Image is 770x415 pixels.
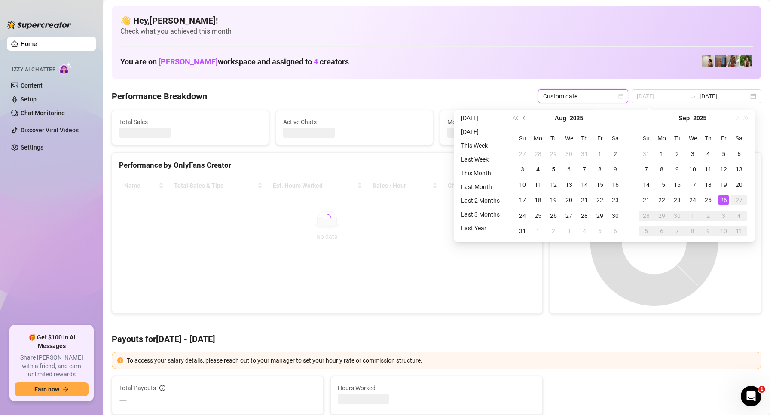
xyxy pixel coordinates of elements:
div: 29 [595,211,605,221]
td: 2025-09-28 [639,208,654,223]
th: Tu [546,131,561,146]
div: 8 [687,226,698,236]
td: 2025-08-25 [530,208,546,223]
li: This Week [458,140,503,151]
td: 2025-09-10 [685,162,700,177]
li: Last Week [458,154,503,165]
td: 2025-10-07 [669,223,685,239]
th: We [685,131,700,146]
td: 2025-08-18 [530,192,546,208]
td: 2025-09-24 [685,192,700,208]
div: 9 [610,164,620,174]
div: 2 [610,149,620,159]
td: 2025-08-07 [577,162,592,177]
div: 16 [672,180,682,190]
td: 2025-10-10 [716,223,731,239]
span: Earn now [34,386,59,393]
td: 2025-08-12 [546,177,561,192]
img: Nathaniel [740,55,752,67]
td: 2025-07-29 [546,146,561,162]
div: 21 [641,195,651,205]
td: 2025-09-30 [669,208,685,223]
div: 2 [548,226,559,236]
td: 2025-09-21 [639,192,654,208]
div: 30 [564,149,574,159]
th: Mo [654,131,669,146]
div: 4 [533,164,543,174]
td: 2025-09-04 [700,146,716,162]
td: 2025-09-22 [654,192,669,208]
div: 28 [579,211,590,221]
td: 2025-09-11 [700,162,716,177]
th: Th [700,131,716,146]
a: Content [21,82,43,89]
div: 5 [548,164,559,174]
button: Earn nowarrow-right [15,382,89,396]
th: Sa [608,131,623,146]
div: 4 [703,149,713,159]
span: Izzy AI Chatter [12,66,55,74]
td: 2025-10-03 [716,208,731,223]
div: 24 [517,211,528,221]
span: Active Chats [283,117,426,127]
div: 29 [657,211,667,221]
th: Mo [530,131,546,146]
td: 2025-09-04 [577,223,592,239]
span: Total Sales [119,117,262,127]
td: 2025-08-03 [515,162,530,177]
td: 2025-09-25 [700,192,716,208]
td: 2025-08-17 [515,192,530,208]
div: 28 [533,149,543,159]
div: 14 [579,180,590,190]
a: Home [21,40,37,47]
div: 12 [548,180,559,190]
td: 2025-07-27 [515,146,530,162]
h4: Payouts for [DATE] - [DATE] [112,333,761,345]
td: 2025-09-27 [731,192,747,208]
td: 2025-09-19 [716,177,731,192]
div: 17 [687,180,698,190]
span: Share [PERSON_NAME] with a friend, and earn unlimited rewards [15,354,89,379]
td: 2025-10-02 [700,208,716,223]
td: 2025-10-08 [685,223,700,239]
td: 2025-08-24 [515,208,530,223]
td: 2025-09-07 [639,162,654,177]
td: 2025-07-30 [561,146,577,162]
td: 2025-09-14 [639,177,654,192]
th: Su [639,131,654,146]
div: 23 [610,195,620,205]
td: 2025-08-04 [530,162,546,177]
td: 2025-08-22 [592,192,608,208]
a: Chat Monitoring [21,110,65,116]
div: 15 [595,180,605,190]
td: 2025-10-05 [639,223,654,239]
td: 2025-08-30 [608,208,623,223]
div: 8 [595,164,605,174]
td: 2025-10-09 [700,223,716,239]
td: 2025-08-31 [639,146,654,162]
div: 1 [687,211,698,221]
div: 4 [579,226,590,236]
img: Wayne [715,55,727,67]
td: 2025-08-09 [608,162,623,177]
td: 2025-09-05 [592,223,608,239]
div: 9 [672,164,682,174]
h4: Performance Breakdown [112,90,207,102]
div: 10 [517,180,528,190]
div: 28 [641,211,651,221]
iframe: Intercom live chat [741,386,761,406]
button: Choose a year [693,110,706,127]
td: 2025-09-23 [669,192,685,208]
th: Su [515,131,530,146]
td: 2025-09-17 [685,177,700,192]
span: Hours Worked [338,383,535,393]
div: 19 [548,195,559,205]
div: 7 [579,164,590,174]
a: Setup [21,96,37,103]
td: 2025-09-12 [716,162,731,177]
td: 2025-08-21 [577,192,592,208]
div: 23 [672,195,682,205]
div: 4 [734,211,744,221]
div: 8 [657,164,667,174]
td: 2025-09-06 [608,223,623,239]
